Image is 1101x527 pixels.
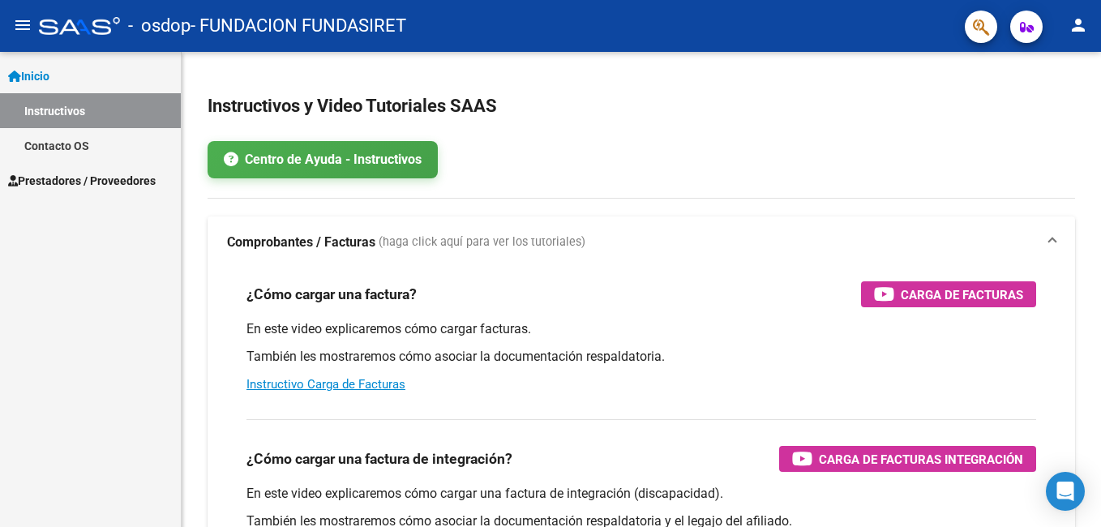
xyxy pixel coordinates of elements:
[246,348,1036,366] p: También les mostraremos cómo asociar la documentación respaldatoria.
[246,377,405,392] a: Instructivo Carga de Facturas
[208,216,1075,268] mat-expansion-panel-header: Comprobantes / Facturas (haga click aquí para ver los tutoriales)
[227,234,375,251] strong: Comprobantes / Facturas
[901,285,1023,305] span: Carga de Facturas
[13,15,32,35] mat-icon: menu
[8,172,156,190] span: Prestadores / Proveedores
[1046,472,1085,511] div: Open Intercom Messenger
[246,320,1036,338] p: En este video explicaremos cómo cargar facturas.
[128,8,191,44] span: - osdop
[861,281,1036,307] button: Carga de Facturas
[208,141,438,178] a: Centro de Ayuda - Instructivos
[1069,15,1088,35] mat-icon: person
[8,67,49,85] span: Inicio
[246,485,1036,503] p: En este video explicaremos cómo cargar una factura de integración (discapacidad).
[208,91,1075,122] h2: Instructivos y Video Tutoriales SAAS
[379,234,585,251] span: (haga click aquí para ver los tutoriales)
[246,283,417,306] h3: ¿Cómo cargar una factura?
[819,449,1023,469] span: Carga de Facturas Integración
[779,446,1036,472] button: Carga de Facturas Integración
[246,448,512,470] h3: ¿Cómo cargar una factura de integración?
[191,8,406,44] span: - FUNDACION FUNDASIRET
